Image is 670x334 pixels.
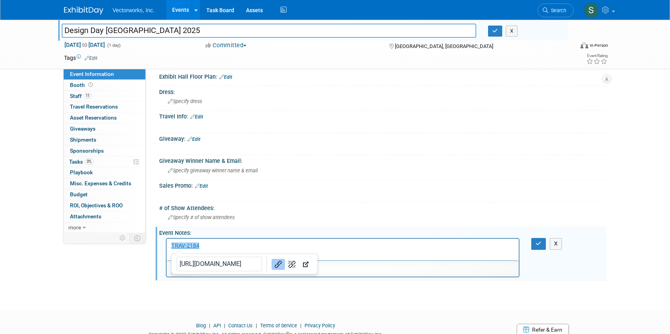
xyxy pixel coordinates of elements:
[64,124,145,134] a: Giveaways
[190,114,203,120] a: Edit
[203,41,250,50] button: Committed
[213,323,221,328] a: API
[168,168,258,173] span: Specify giveaway winner name & email
[395,43,493,49] span: [GEOGRAPHIC_DATA], [GEOGRAPHIC_DATA]
[69,159,94,165] span: Tasks
[70,169,93,175] span: Playbook
[168,214,235,220] span: Specify # of show attendees
[64,91,145,101] a: Staff11
[64,41,105,48] span: [DATE] [DATE]
[584,3,599,18] img: Sarah Angley
[187,137,200,142] a: Edit
[64,101,145,112] a: Travel Reservations
[64,222,145,233] a: more
[64,189,145,200] a: Budget
[64,211,145,222] a: Attachments
[64,157,145,167] a: Tasks0%
[64,178,145,189] a: Misc. Expenses & Credits
[129,233,145,243] td: Toggle Event Tabs
[168,98,202,104] span: Specify dress
[106,43,121,48] span: (1 day)
[70,103,118,110] span: Travel Reservations
[64,54,97,62] td: Tags
[260,323,297,328] a: Terms of Service
[64,135,145,145] a: Shipments
[70,180,131,186] span: Misc. Expenses & Credits
[84,55,97,61] a: Edit
[70,71,114,77] span: Event Information
[70,191,88,197] span: Budget
[159,111,606,121] div: Travel Info:
[167,239,519,260] iframe: Rich Text Area
[84,93,92,99] span: 11
[285,259,299,270] button: Remove link
[159,227,606,237] div: Event Notes:
[207,323,212,328] span: |
[589,42,608,48] div: In-Person
[64,80,145,90] a: Booth
[299,259,312,270] button: Open link
[64,200,145,211] a: ROI, Objectives & ROO
[113,7,155,13] span: Vectorworks, Inc.
[159,86,606,96] div: Dress:
[68,224,81,231] span: more
[305,323,335,328] a: Privacy Policy
[506,26,518,37] button: X
[580,42,588,48] img: Format-Inperson.png
[70,93,92,99] span: Staff
[219,74,232,80] a: Edit
[81,42,88,48] span: to
[527,41,608,53] div: Event Format
[159,71,606,81] div: Exhibit Hall Floor Plan:
[87,82,94,88] span: Booth not reserved yet
[298,323,303,328] span: |
[228,323,253,328] a: Contact Us
[70,202,123,209] span: ROI, Objectives & ROO
[64,7,103,15] img: ExhibitDay
[64,113,145,123] a: Asset Reservations
[196,323,206,328] a: Blog
[159,133,606,143] div: Giveaway:
[548,7,566,13] span: Search
[116,233,130,243] td: Personalize Event Tab Strip
[64,69,145,79] a: Event Information
[64,167,145,178] a: Playbook
[70,114,117,121] span: Asset Reservations
[70,125,95,132] span: Giveaways
[70,137,96,143] span: Shipments
[195,183,208,189] a: Edit
[254,323,259,328] span: |
[159,155,606,165] div: Giveaway Winner Name & Email:
[70,148,104,154] span: Sponsorships
[70,82,94,88] span: Booth
[538,4,574,17] a: Search
[272,259,285,270] button: Link
[586,54,608,58] div: Event Rating
[70,213,101,220] span: Attachments
[85,159,94,164] span: 0%
[64,146,145,156] a: Sponsorships
[222,323,227,328] span: |
[550,238,562,249] button: X
[159,202,606,212] div: # of Show Attendees:
[176,256,262,271] input: Link
[159,180,606,190] div: Sales Promo:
